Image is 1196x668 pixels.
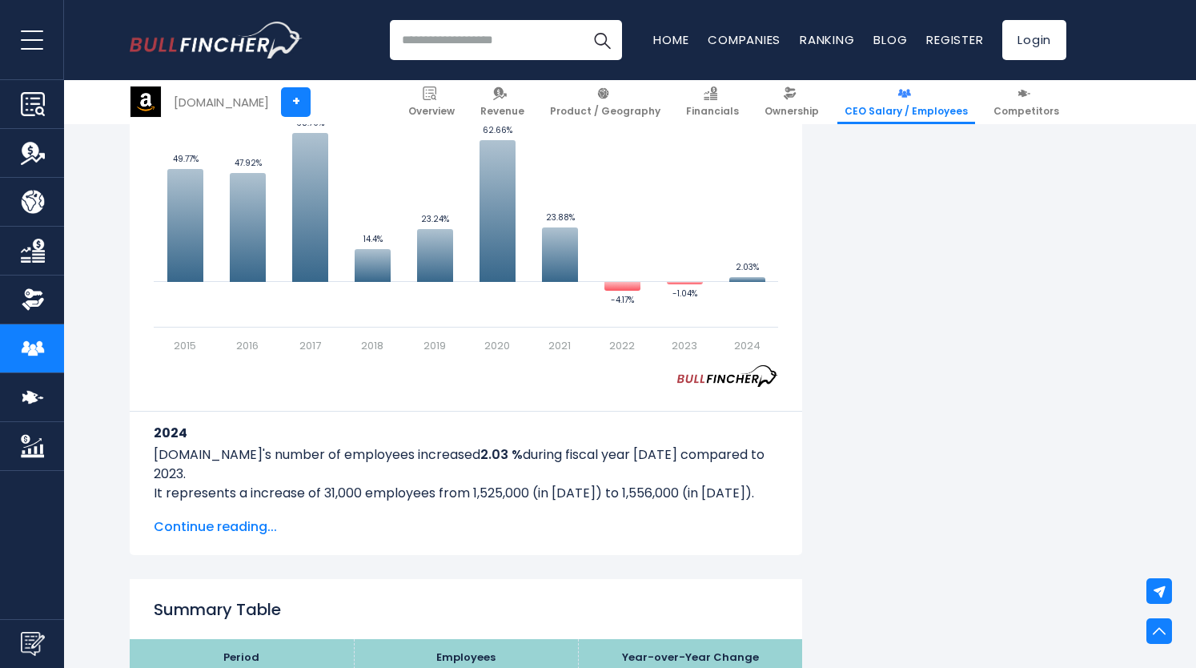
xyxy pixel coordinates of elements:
a: Ownership [757,80,826,124]
tspan: 2.03% [736,261,759,273]
span: Ownership [765,105,819,118]
a: CEO Salary / Employees [837,80,975,124]
span: Competitors [993,105,1059,118]
a: Overview [401,80,462,124]
tspan: 23.24% [421,213,449,225]
button: Search [582,20,622,60]
div: [DOMAIN_NAME] [174,93,269,111]
tspan: 62.66% [483,124,512,136]
span: Overview [408,105,455,118]
tspan: -4.17% [611,294,634,306]
a: Register [926,31,983,48]
span: Revenue [480,105,524,118]
h3: 2024 [154,423,778,443]
a: Companies [708,31,781,48]
text: 2019 [423,338,446,353]
a: Home [653,31,688,48]
span: Continue reading... [154,517,778,537]
tspan: 47.92% [235,157,262,169]
span: Product / Geography [550,105,660,118]
text: 2020 [484,338,510,353]
a: Financials [679,80,746,124]
text: 2023 [672,338,697,353]
text: 2022 [609,338,635,353]
a: + [281,87,311,117]
img: Ownership [21,288,45,312]
text: 2018 [361,338,383,353]
text: 2017 [299,338,321,353]
a: Product / Geography [543,80,668,124]
a: Competitors [986,80,1066,124]
a: Blog [873,31,907,48]
text: 2021 [548,338,571,353]
tspan: 14.4% [363,233,383,245]
text: 2016 [236,338,259,353]
a: Login [1002,20,1066,60]
a: Revenue [473,80,532,124]
img: Bullfincher logo [130,22,303,58]
a: Ranking [800,31,854,48]
text: 2024 [734,338,761,353]
tspan: 49.77% [173,153,199,165]
img: AMZN logo [130,87,161,117]
p: [DOMAIN_NAME]'s number of employees increased during fiscal year [DATE] compared to 2023. It repr... [154,445,778,503]
a: Go to homepage [130,22,302,58]
span: Financials [686,105,739,118]
b: 2.03 % [480,445,523,464]
tspan: 23.88% [546,211,575,223]
tspan: -1.04% [672,288,697,300]
text: 2015 [174,338,196,353]
h2: Summary Table [154,598,778,622]
span: CEO Salary / Employees [845,105,968,118]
